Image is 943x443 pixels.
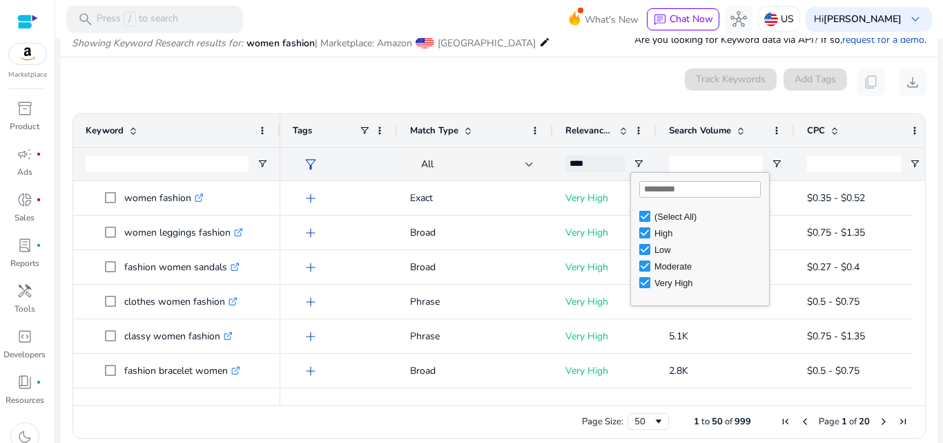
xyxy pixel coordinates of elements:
[410,322,541,350] p: Phrase
[421,158,434,171] span: All
[859,415,870,428] span: 20
[647,8,719,30] button: chatChat Now
[124,322,233,350] p: classy women fashion
[302,363,319,379] span: add
[17,283,33,299] span: handyman
[410,184,541,212] p: Exact
[36,151,41,157] span: fiber_manual_record
[246,37,315,50] span: women fashion
[669,295,688,308] span: 2.9K
[725,415,732,428] span: of
[86,124,124,137] span: Keyword
[565,218,644,247] p: Very High
[807,226,865,239] span: $0.75 - $1.35
[694,415,699,428] span: 1
[36,243,41,248] span: fiber_manual_record
[669,155,763,172] input: Search Volume Filter Input
[654,245,765,255] div: Low
[669,364,688,377] span: 2.8K
[17,100,33,117] span: inventory_2
[257,158,268,169] button: Open Filter Menu
[628,413,669,430] div: Page Size
[634,415,653,428] div: 50
[904,74,921,91] span: download
[14,211,35,224] p: Sales
[36,197,41,202] span: fiber_manual_record
[17,374,33,390] span: book_4
[730,11,747,28] span: hub
[819,415,839,428] span: Page
[824,12,902,26] b: [PERSON_NAME]
[565,253,644,281] p: Very High
[639,181,761,198] input: Search filter values
[17,191,33,208] span: donut_small
[712,415,723,428] span: 50
[6,394,44,406] p: Resources
[842,415,847,428] span: 1
[77,11,94,28] span: search
[565,322,644,350] p: Very High
[582,415,623,428] div: Page Size:
[124,12,136,27] span: /
[725,6,752,33] button: hub
[410,288,541,316] p: Phrase
[771,158,782,169] button: Open Filter Menu
[315,37,412,50] span: | Marketplace: Amazon
[9,44,46,64] img: amazon.svg
[17,237,33,254] span: lab_profile
[410,218,541,247] p: Broad
[807,261,859,274] span: $0.27 - $0.4
[807,364,859,377] span: $0.5 - $0.75
[799,416,810,427] div: Previous Page
[565,288,644,316] p: Very High
[909,158,920,169] button: Open Filter Menu
[780,416,791,427] div: First Page
[654,278,765,288] div: Very High
[124,253,240,281] p: fashion women sandals
[653,13,667,27] span: chat
[72,37,243,50] i: Showing Keyword Research results for:
[814,15,902,24] p: Hi
[654,228,765,238] div: High
[302,156,319,173] span: filter_alt
[807,155,901,172] input: CPC Filter Input
[899,68,926,96] button: download
[8,70,47,80] p: Marketplace
[36,379,41,385] span: fiber_manual_record
[302,259,319,276] span: add
[293,124,312,137] span: Tags
[302,225,319,241] span: add
[654,261,765,272] div: Moderate
[654,211,765,222] div: (Select All)
[897,416,908,427] div: Last Page
[410,124,458,137] span: Match Type
[807,330,865,343] span: $0.75 - $1.35
[410,391,541,420] p: Phrase
[633,158,644,169] button: Open Filter Menu
[585,8,639,32] span: What's New
[124,184,204,212] p: women fashion
[17,146,33,162] span: campaign
[565,357,644,385] p: Very High
[878,416,889,427] div: Next Page
[124,288,237,316] p: clothes women fashion
[438,37,536,50] span: [GEOGRAPHIC_DATA]
[807,191,865,205] span: $0.35 - $0.52
[17,166,32,178] p: Ads
[302,328,319,345] span: add
[302,294,319,310] span: add
[3,348,46,361] p: Developers
[410,357,541,385] p: Broad
[410,253,541,281] p: Broad
[86,155,249,172] input: Keyword Filter Input
[14,303,35,315] p: Tools
[10,257,39,270] p: Reports
[907,11,924,28] span: keyboard_arrow_down
[781,7,794,31] p: US
[565,391,644,420] p: Very High
[735,415,751,428] span: 999
[10,120,39,133] p: Product
[124,391,227,420] p: shoe women fashion
[124,357,240,385] p: fashion bracelet women
[17,328,33,345] span: code_blocks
